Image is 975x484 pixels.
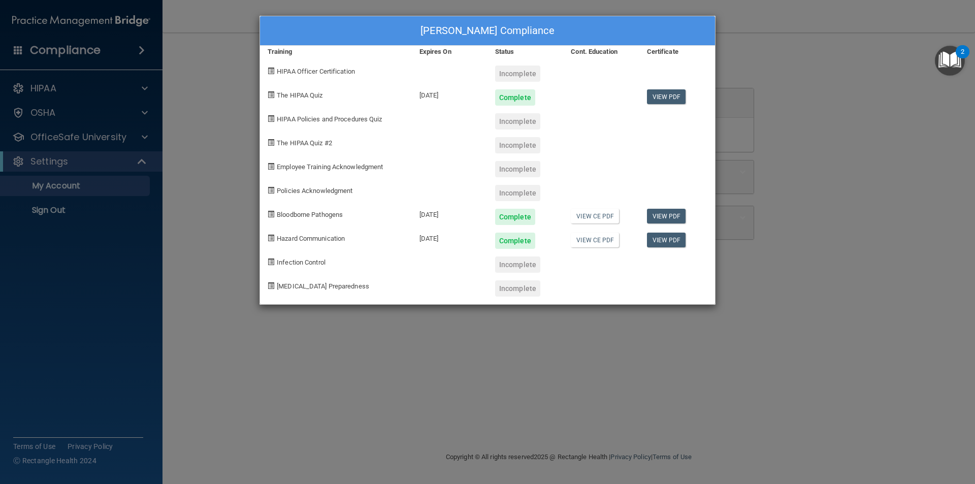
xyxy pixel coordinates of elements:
div: [DATE] [412,225,487,249]
span: [MEDICAL_DATA] Preparedness [277,282,369,290]
span: Hazard Communication [277,235,345,242]
div: Incomplete [495,113,540,130]
div: Complete [495,89,535,106]
div: Complete [495,209,535,225]
button: Open Resource Center, 2 new notifications [935,46,965,76]
div: Cont. Education [563,46,639,58]
span: HIPAA Policies and Procedures Quiz [277,115,382,123]
div: Complete [495,233,535,249]
div: Status [487,46,563,58]
a: View PDF [647,233,686,247]
div: Incomplete [495,137,540,153]
span: Bloodborne Pathogens [277,211,343,218]
div: Expires On [412,46,487,58]
span: HIPAA Officer Certification [277,68,355,75]
a: View PDF [647,209,686,223]
div: [PERSON_NAME] Compliance [260,16,715,46]
a: View CE PDF [571,209,619,223]
span: Policies Acknowledgment [277,187,352,195]
span: The HIPAA Quiz #2 [277,139,332,147]
div: Incomplete [495,185,540,201]
span: The HIPAA Quiz [277,91,322,99]
div: Training [260,46,412,58]
div: 2 [961,52,964,65]
div: Incomplete [495,66,540,82]
div: Certificate [639,46,715,58]
a: View PDF [647,89,686,104]
span: Infection Control [277,259,326,266]
div: Incomplete [495,161,540,177]
div: Incomplete [495,280,540,297]
a: View CE PDF [571,233,619,247]
span: Employee Training Acknowledgment [277,163,383,171]
div: Incomplete [495,256,540,273]
div: [DATE] [412,201,487,225]
div: [DATE] [412,82,487,106]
